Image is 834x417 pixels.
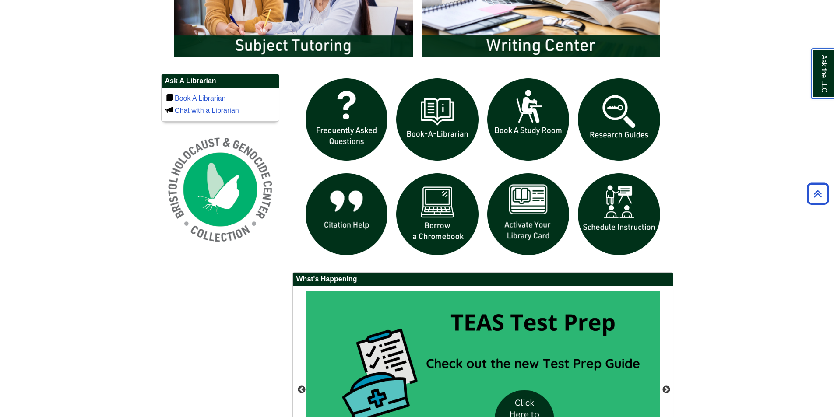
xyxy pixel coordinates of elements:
button: Previous [297,385,306,394]
a: Book A Librarian [175,95,226,102]
img: Borrow a chromebook icon links to the borrow a chromebook web page [392,169,483,260]
img: Book a Librarian icon links to book a librarian web page [392,74,483,165]
h2: What's Happening [293,273,673,286]
div: slideshow [301,74,665,263]
button: Next [662,385,671,394]
h2: Ask A Librarian [162,74,279,88]
img: Holocaust and Genocide Collection [161,130,279,249]
img: activate Library Card icon links to form to activate student ID into library card [483,169,574,260]
a: Chat with a Librarian [175,107,239,114]
img: frequently asked questions [301,74,392,165]
a: Back to Top [804,188,832,200]
img: Research Guides icon links to research guides web page [574,74,665,165]
img: book a study room icon links to book a study room web page [483,74,574,165]
img: For faculty. Schedule Library Instruction icon links to form. [574,169,665,260]
img: citation help icon links to citation help guide page [301,169,392,260]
